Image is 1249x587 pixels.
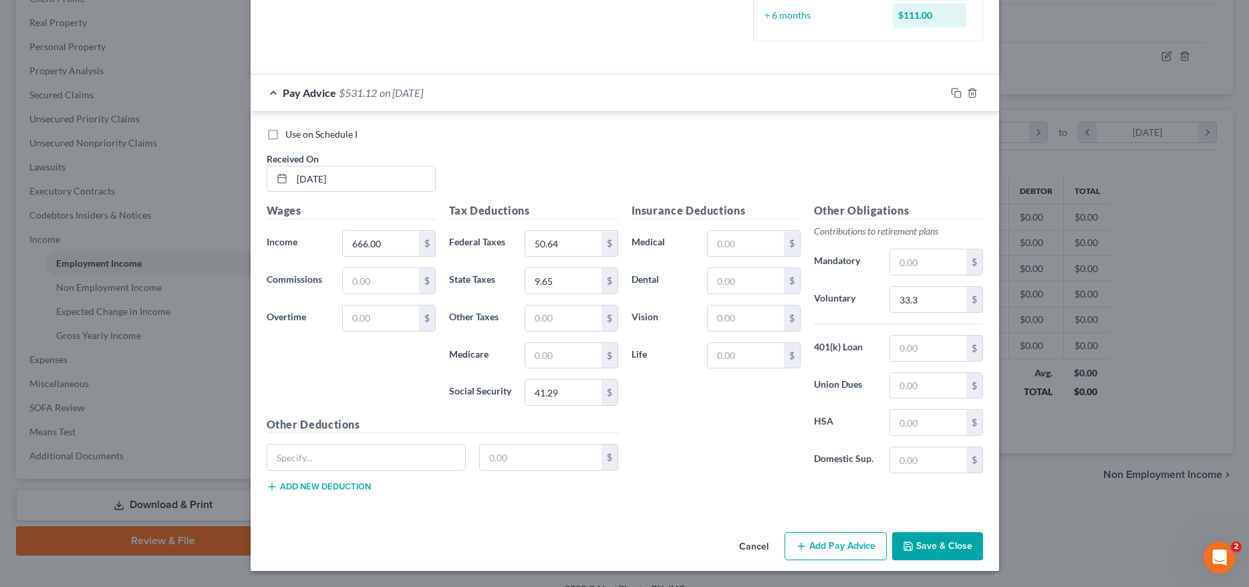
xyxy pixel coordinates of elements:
label: Federal Taxes [442,230,519,257]
input: 0.00 [525,380,601,405]
span: $531.12 [339,86,377,99]
span: on [DATE] [380,86,423,99]
div: $ [601,306,617,331]
span: 2 [1231,542,1242,552]
input: 0.00 [480,445,601,470]
input: 0.00 [525,268,601,293]
div: $ [784,268,800,293]
input: 0.00 [708,306,783,331]
input: 0.00 [708,268,783,293]
div: $ [419,306,435,331]
input: 0.00 [525,231,601,256]
h5: Other Deductions [267,417,618,433]
span: Received On [267,153,319,164]
input: 0.00 [343,268,418,293]
label: Mandatory [807,249,883,275]
button: Save & Close [892,532,983,560]
label: Medicare [442,342,519,369]
span: Pay Advice [283,86,336,99]
input: Specify... [267,445,466,470]
input: 0.00 [343,231,418,256]
label: Vision [625,305,701,332]
span: Use on Schedule I [285,128,358,140]
label: State Taxes [442,267,519,294]
iframe: Intercom live chat [1204,542,1236,574]
div: $ [966,447,982,473]
h5: Insurance Deductions [632,203,801,219]
div: ÷ 6 months [758,9,887,22]
h5: Tax Deductions [449,203,618,219]
input: 0.00 [343,306,418,331]
div: $111.00 [893,3,966,27]
div: $ [784,343,800,368]
label: Social Security [442,379,519,406]
div: $ [419,268,435,293]
h5: Wages [267,203,436,219]
h5: Other Obligations [814,203,983,219]
div: $ [966,410,982,435]
input: 0.00 [525,343,601,368]
label: Domestic Sup. [807,447,883,473]
div: $ [966,287,982,312]
label: Other Taxes [442,305,519,332]
p: Contributions to retirement plans [814,225,983,238]
div: $ [601,231,617,256]
div: $ [419,231,435,256]
input: 0.00 [890,249,966,275]
label: 401(k) Loan [807,335,883,362]
button: Add Pay Advice [785,532,887,560]
button: Cancel [728,534,779,560]
label: Life [625,342,701,369]
div: $ [601,380,617,405]
div: $ [966,336,982,361]
div: $ [601,268,617,293]
label: Voluntary [807,286,883,313]
label: Dental [625,267,701,294]
span: Income [267,236,297,247]
input: MM/DD/YYYY [292,166,435,192]
input: 0.00 [708,231,783,256]
label: Union Dues [807,372,883,399]
label: Medical [625,230,701,257]
input: 0.00 [708,343,783,368]
input: 0.00 [890,447,966,473]
input: 0.00 [890,336,966,361]
input: 0.00 [525,306,601,331]
div: $ [966,249,982,275]
button: Add new deduction [267,481,371,492]
input: 0.00 [890,287,966,312]
input: 0.00 [890,373,966,398]
div: $ [601,445,617,470]
div: $ [784,306,800,331]
div: $ [601,343,617,368]
label: Overtime [260,305,336,332]
label: HSA [807,409,883,436]
input: 0.00 [890,410,966,435]
label: Commissions [260,267,336,294]
div: $ [966,373,982,398]
div: $ [784,231,800,256]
